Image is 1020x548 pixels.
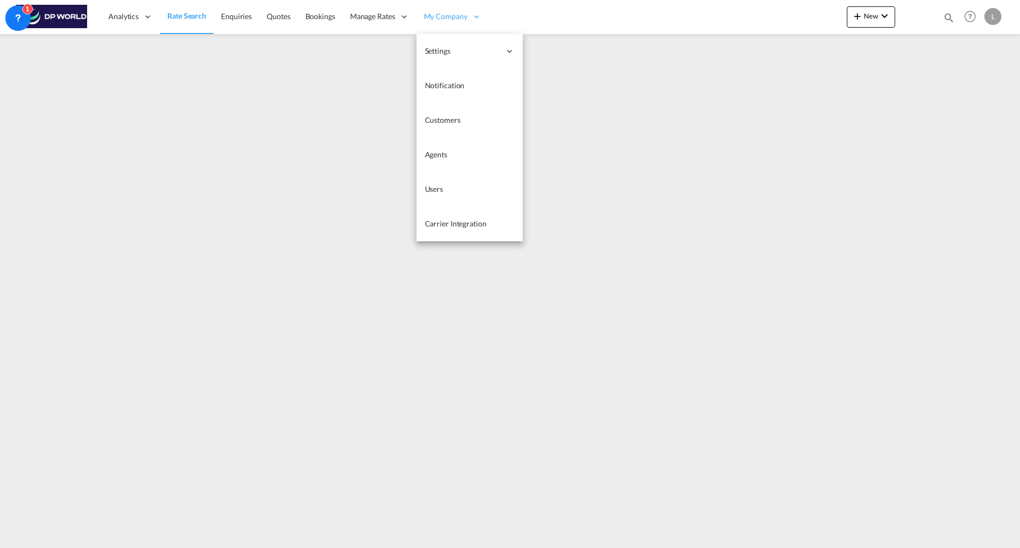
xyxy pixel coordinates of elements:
[305,12,335,21] span: Bookings
[425,115,461,124] span: Customers
[16,5,88,29] img: c08ca190194411f088ed0f3ba295208c.png
[847,6,895,28] button: icon-plus 400-fgNewicon-chevron-down
[416,138,523,172] a: Agents
[425,184,444,193] span: Users
[878,10,891,22] md-icon: icon-chevron-down
[416,34,523,69] div: Settings
[108,11,139,22] span: Analytics
[425,219,487,228] span: Carrier Integration
[984,8,1001,25] div: L
[961,7,979,26] span: Help
[425,81,465,90] span: Notification
[416,103,523,138] a: Customers
[350,11,395,22] span: Manage Rates
[943,12,955,23] md-icon: icon-magnify
[267,12,290,21] span: Quotes
[851,12,891,20] span: New
[416,69,523,103] a: Notification
[961,7,984,27] div: Help
[221,12,252,21] span: Enquiries
[425,150,447,159] span: Agents
[425,46,500,56] span: Settings
[167,11,206,20] span: Rate Search
[851,10,864,22] md-icon: icon-plus 400-fg
[416,207,523,241] a: Carrier Integration
[424,11,467,22] span: My Company
[943,12,955,28] div: icon-magnify
[416,172,523,207] a: Users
